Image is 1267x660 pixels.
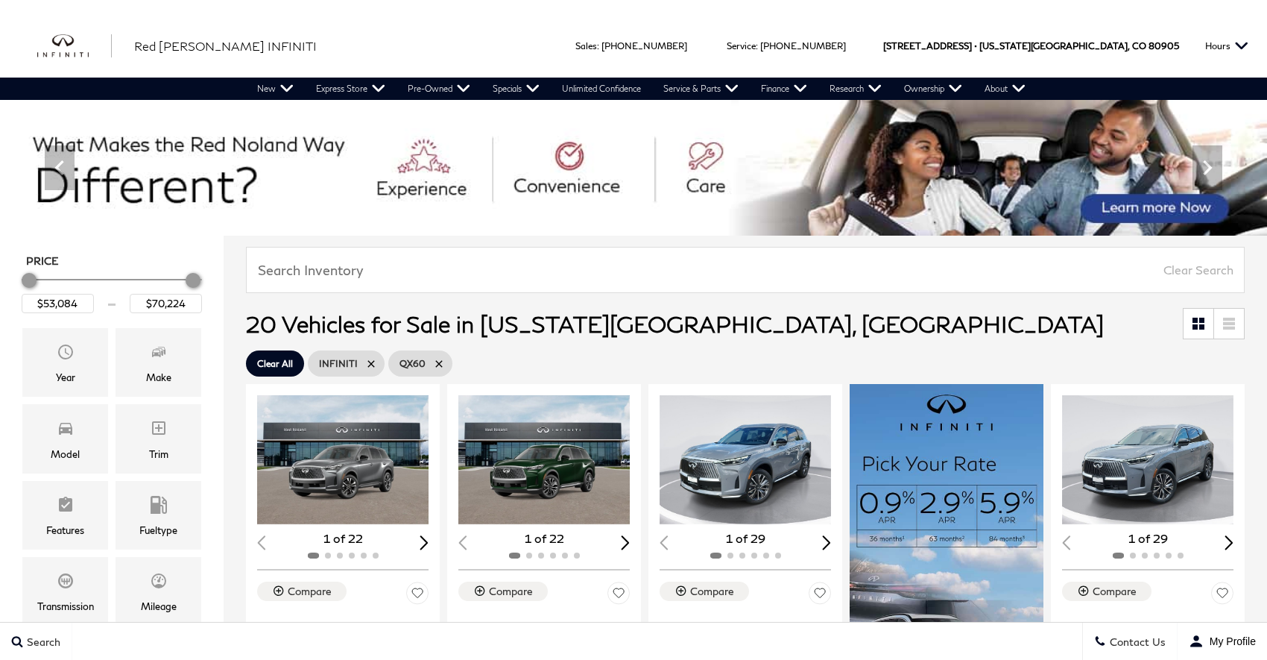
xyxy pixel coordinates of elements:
[660,395,831,524] img: 2026 INFINITI QX60 Luxe AWD 1
[51,446,80,462] div: Model
[116,481,201,550] div: FueltypeFueltype
[489,585,533,598] div: Compare
[26,254,198,268] h5: Price
[37,598,94,615] div: Transmission
[141,598,177,615] div: Mileage
[134,39,317,53] span: Red [PERSON_NAME] INFINITI
[150,339,168,369] span: Make
[575,40,597,51] span: Sales
[1211,582,1233,609] button: Save Vehicle
[116,404,201,473] div: TrimTrim
[668,208,683,223] span: Go to slide 6
[1178,623,1267,660] button: Open user profile menu
[46,522,84,538] div: Features
[809,582,831,609] button: Save Vehicle
[396,78,481,100] a: Pre-Owned
[1093,585,1137,598] div: Compare
[690,585,734,598] div: Compare
[647,208,662,223] span: Go to slide 5
[257,610,429,650] a: New 2026INFINITI QX60 Pure AWD
[257,354,293,373] span: Clear All
[1192,145,1222,190] div: Next
[626,208,641,223] span: Go to slide 4
[45,145,75,190] div: Previous
[57,339,75,369] span: Year
[1062,582,1151,601] button: Compare Vehicle
[23,635,60,648] span: Search
[22,481,108,550] div: FeaturesFeatures
[149,446,168,462] div: Trim
[481,78,551,100] a: Specials
[57,415,75,445] span: Model
[257,530,429,547] div: 1 of 22
[257,395,429,524] img: 2026 INFINITI QX60 Pure AWD 1
[551,78,652,100] a: Unlimited Confidence
[1106,635,1166,648] span: Contact Us
[134,37,317,55] a: Red [PERSON_NAME] INFINITI
[979,14,1130,78] span: [US_STATE][GEOGRAPHIC_DATA],
[727,40,756,51] span: Service
[760,40,846,51] a: [PHONE_NUMBER]
[57,492,75,522] span: Features
[246,310,1104,337] span: 20 Vehicles for Sale in [US_STATE][GEOGRAPHIC_DATA], [GEOGRAPHIC_DATA]
[1204,635,1256,647] span: My Profile
[257,395,429,524] div: 1 / 2
[883,14,977,78] span: [STREET_ADDRESS] •
[1062,395,1233,524] img: 2026 INFINITI QX60 Luxe AWD 1
[822,535,831,550] div: Next slide
[186,273,200,288] div: Maximum Price
[1148,14,1179,78] span: 80905
[22,273,37,288] div: Minimum Price
[973,78,1037,100] a: About
[150,492,168,522] span: Fueltype
[597,40,599,51] span: :
[660,530,831,547] div: 1 of 29
[1062,530,1233,547] div: 1 of 29
[458,395,630,524] img: 2026 INFINITI QX60 Luxe AWD 1
[420,535,429,550] div: Next slide
[150,415,168,445] span: Trim
[257,620,417,635] span: New 2026
[37,34,112,58] a: infiniti
[605,208,620,223] span: Go to slide 3
[458,582,548,601] button: Compare Vehicle
[458,610,630,650] a: New 2026INFINITI QX60 Luxe AWD
[246,78,305,100] a: New
[56,369,75,386] div: Year
[22,268,202,313] div: Price
[601,40,687,51] a: [PHONE_NUMBER]
[146,369,171,386] div: Make
[1198,14,1256,78] button: Open the hours dropdown
[116,557,201,626] div: MileageMileage
[756,40,758,51] span: :
[22,404,108,473] div: ModelModel
[246,247,1245,293] input: Search Inventory
[399,354,426,373] span: QX60
[406,582,429,609] button: Save Vehicle
[621,535,630,550] div: Next slide
[584,208,599,223] span: Go to slide 2
[37,34,112,58] img: INFINITI
[22,328,108,397] div: YearYear
[689,208,704,223] span: Go to slide 7
[660,610,831,650] a: New 2026INFINITI QX60 Luxe AWD
[458,530,630,547] div: 1 of 22
[458,620,619,635] span: New 2026
[1062,395,1233,524] div: 1 / 2
[116,328,201,397] div: MakeMake
[150,568,168,598] span: Mileage
[660,395,831,524] div: 1 / 2
[1132,14,1146,78] span: CO
[458,395,630,524] div: 1 / 2
[883,40,1179,51] a: [STREET_ADDRESS] • [US_STATE][GEOGRAPHIC_DATA], CO 80905
[1062,610,1233,650] a: New 2026INFINITI QX60 Luxe AWD
[305,78,396,100] a: Express Store
[652,78,750,100] a: Service & Parts
[257,582,347,601] button: Compare Vehicle
[1225,535,1233,550] div: Next slide
[288,585,332,598] div: Compare
[563,208,578,223] span: Go to slide 1
[22,294,94,313] input: Minimum
[22,557,108,626] div: TransmissionTransmission
[893,78,973,100] a: Ownership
